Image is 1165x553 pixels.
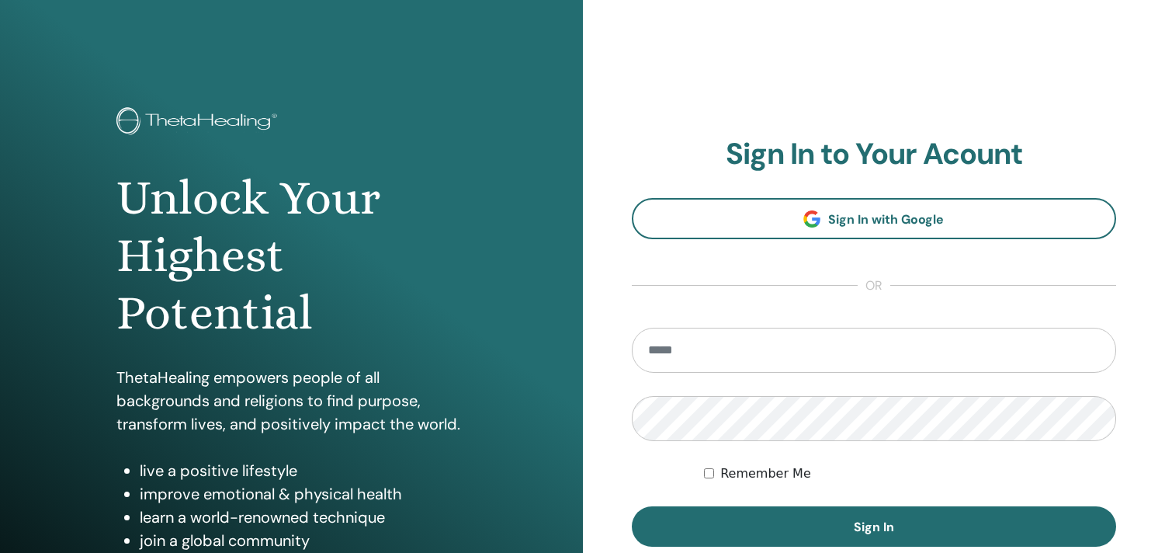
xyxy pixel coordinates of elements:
[632,198,1117,239] a: Sign In with Google
[704,464,1116,483] div: Keep me authenticated indefinitely or until I manually logout
[720,464,811,483] label: Remember Me
[140,459,466,482] li: live a positive lifestyle
[116,366,466,436] p: ThetaHealing empowers people of all backgrounds and religions to find purpose, transform lives, a...
[858,276,890,295] span: or
[140,529,466,552] li: join a global community
[854,519,894,535] span: Sign In
[140,506,466,529] li: learn a world-renowned technique
[632,137,1117,172] h2: Sign In to Your Acount
[828,211,944,228] span: Sign In with Google
[140,482,466,506] li: improve emotional & physical health
[116,169,466,343] h1: Unlock Your Highest Potential
[632,506,1117,547] button: Sign In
